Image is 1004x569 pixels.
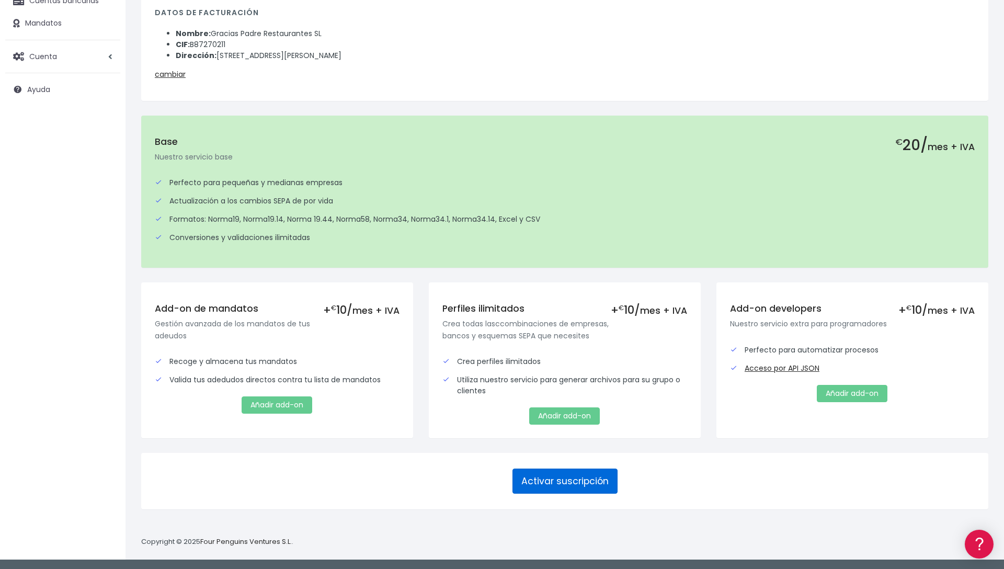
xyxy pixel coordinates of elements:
div: Crea perfiles ilimitados [442,356,687,367]
a: Mandatos [5,13,120,35]
strong: Dirección: [176,50,216,61]
div: Formatos: Norma19, Norma19.14, Norma 19.44, Norma58, Norma34, Norma34.1, Norma34.14, Excel y CSV [155,214,975,225]
li: Gracias Padre Restaurantes SL [176,28,975,39]
div: Utiliza nuestro servicio para generar archivos para su grupo o clientes [442,374,687,396]
li: B87270211 [176,39,975,50]
a: Perfiles de empresas [10,181,199,197]
span: Cuenta [29,51,57,61]
span: mes + IVA [640,304,687,317]
a: Información general [10,89,199,105]
p: Nuestro servicio extra para programadores [730,318,975,329]
a: Añadir add-on [242,396,312,414]
a: POWERED BY ENCHANT [144,301,201,311]
h2: 20/ [895,136,975,154]
small: € [895,135,903,148]
div: + 10/ [898,303,975,316]
div: + 10/ [611,303,687,316]
p: Nuestro servicio base [155,151,975,163]
div: + 10/ [323,303,400,316]
strong: CIF: [176,39,190,50]
p: Copyright © 2025 . [141,537,293,548]
li: [STREET_ADDRESS][PERSON_NAME] [176,50,975,61]
div: Conversiones y validaciones ilimitadas [155,232,975,243]
a: Four Penguins Ventures S.L. [200,537,292,547]
div: Información general [10,73,199,83]
a: Añadir add-on [817,385,887,402]
button: Contáctanos [10,280,199,298]
a: cambiar [155,69,186,79]
a: General [10,224,199,241]
small: € [331,303,336,312]
h5: Add-on de mandatos [155,303,400,314]
button: Activar suscripción [512,469,618,494]
span: mes + IVA [928,304,975,317]
h5: Perfiles ilimitados [442,303,687,314]
h5: Add-on developers [730,303,975,314]
h5: Base [155,136,975,147]
div: Programadores [10,251,199,261]
a: Videotutoriales [10,165,199,181]
span: mes + IVA [928,141,975,153]
div: Perfecto para pequeñas y medianas empresas [155,177,975,188]
a: Formatos [10,132,199,149]
div: Recoge y almacena tus mandatos [155,356,400,367]
strong: Nombre: [176,28,211,39]
a: Acceso por API JSON [745,363,819,374]
span: Ayuda [27,84,50,95]
div: Actualización a los cambios SEPA de por vida [155,196,975,207]
div: Facturación [10,208,199,218]
a: Problemas habituales [10,149,199,165]
p: Gestión avanzada de los mandatos de tus adeudos [155,318,400,342]
a: API [10,267,199,283]
h4: Datos de facturación [155,8,975,22]
p: Crea todas lasccombinaciones de empresas, bancos y esquemas SEPA que necesites [442,318,687,342]
div: Perfecto para automatizar procesos [730,345,975,356]
a: Ayuda [5,78,120,100]
small: € [619,303,624,312]
a: Añadir add-on [529,407,600,425]
small: € [906,303,911,312]
a: Cuenta [5,45,120,67]
div: Convertir ficheros [10,116,199,126]
span: mes + IVA [352,304,400,317]
div: Valida tus adedudos directos contra tu lista de mandatos [155,374,400,385]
